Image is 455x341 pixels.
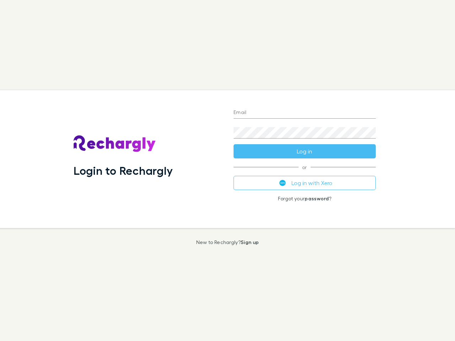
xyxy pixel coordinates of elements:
button: Log in with Xero [234,176,376,190]
a: Sign up [241,239,259,245]
p: New to Rechargly? [196,239,259,245]
h1: Login to Rechargly [74,164,173,177]
p: Forgot your ? [234,196,376,201]
img: Xero's logo [279,180,286,186]
a: password [305,195,329,201]
img: Rechargly's Logo [74,135,156,152]
button: Log in [234,144,376,158]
